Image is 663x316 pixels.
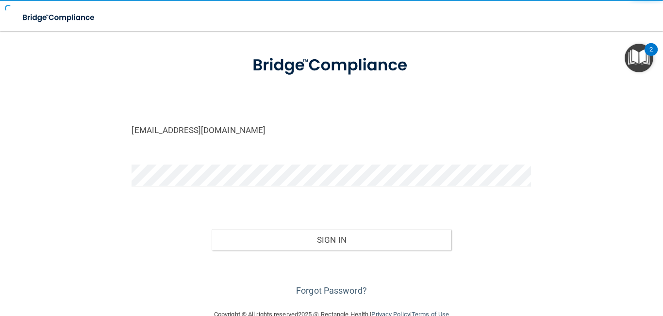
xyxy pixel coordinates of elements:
a: Forgot Password? [296,285,367,296]
button: Sign In [212,229,451,250]
img: bridge_compliance_login_screen.278c3ca4.svg [15,8,104,28]
img: bridge_compliance_login_screen.278c3ca4.svg [235,44,428,87]
button: Open Resource Center, 2 new notifications [625,44,653,72]
input: Email [132,119,531,141]
div: 2 [649,50,653,62]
